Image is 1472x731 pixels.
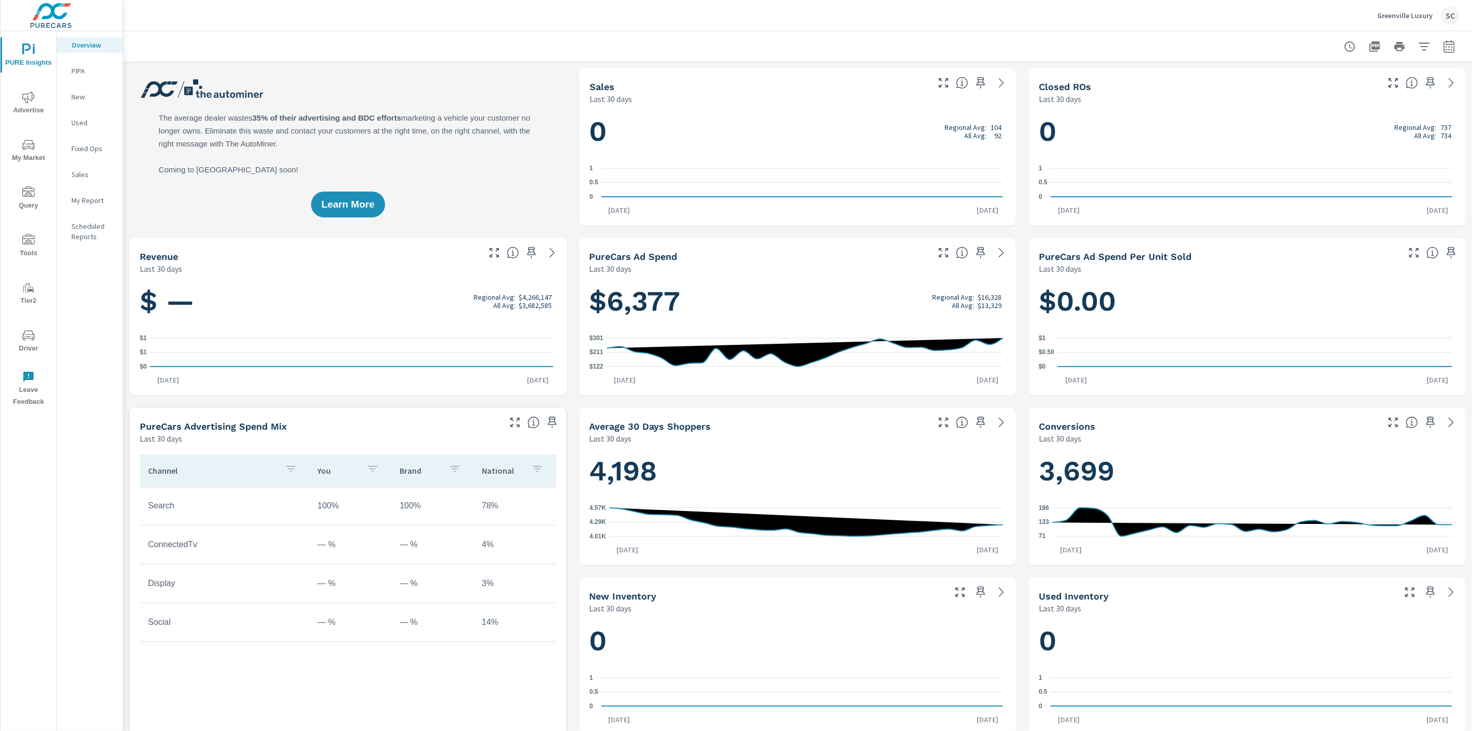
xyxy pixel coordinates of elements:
h1: 3,699 [1039,454,1455,489]
p: [DATE] [601,714,638,725]
td: 78% [474,493,556,519]
text: 0 [590,193,593,200]
p: All Avg: [964,131,987,140]
p: $4,266,147 [519,293,552,301]
h5: Used Inventory [1039,591,1109,602]
button: Print Report [1389,36,1410,57]
a: See more details in report [1443,584,1460,601]
p: PIPA [71,66,114,76]
span: Number of vehicles sold by the dealership over the selected date range. [Source: This data is sou... [956,77,968,89]
p: Last 30 days [1039,93,1081,105]
p: [DATE] [1419,714,1455,725]
button: Make Fullscreen [1402,584,1418,601]
p: [DATE] [609,545,645,555]
td: Social [140,609,310,635]
p: [DATE] [969,205,1006,215]
button: Make Fullscreen [952,584,968,601]
p: [DATE] [520,375,556,385]
text: 4.29K [590,519,606,526]
h5: Average 30 Days Shoppers [590,421,711,432]
p: [DATE] [1058,375,1094,385]
text: $0 [1039,363,1046,370]
p: My Report [71,195,114,206]
td: — % [310,609,392,635]
text: 4.57K [590,504,606,511]
h5: PureCars Ad Spend [590,251,678,262]
span: This table looks at how you compare to the amount of budget you spend per channel as opposed to y... [527,416,540,429]
p: Last 30 days [1039,602,1081,615]
p: $16,328 [978,293,1002,301]
span: Tools [4,234,53,259]
p: 734 [1440,131,1451,140]
p: Scheduled Reports [71,221,114,242]
div: Fixed Ops [57,141,123,156]
p: [DATE] [1053,545,1089,555]
h5: PureCars Advertising Spend Mix [140,421,287,432]
span: Driver [4,329,53,355]
div: New [57,89,123,105]
text: 196 [1039,504,1049,511]
td: Display [140,571,310,596]
button: Apply Filters [1414,36,1435,57]
td: 3% [474,571,556,596]
div: Sales [57,167,123,182]
span: PURE Insights [4,43,53,69]
div: SC [1441,6,1460,25]
div: Scheduled Reports [57,218,123,244]
text: 71 [1039,533,1046,540]
span: My Market [4,139,53,164]
text: $1 [140,334,147,342]
div: Used [57,115,123,130]
text: $301 [590,334,603,342]
text: $0 [140,363,147,370]
td: — % [391,571,474,596]
span: Save this to your personalized report [523,244,540,261]
p: You [318,465,359,476]
span: Save this to your personalized report [973,414,989,431]
text: 1 [1039,165,1042,172]
span: Save this to your personalized report [1422,584,1439,601]
p: Last 30 days [140,262,182,275]
h5: New Inventory [590,591,657,602]
a: See more details in report [544,244,561,261]
p: Last 30 days [1039,432,1081,445]
text: 0.5 [590,689,598,696]
div: PIPA [57,63,123,79]
p: Sales [71,169,114,180]
span: Save this to your personalized report [973,244,989,261]
p: Regional Avg: [932,293,974,301]
span: Total cost of media for all PureCars channels for the selected dealership group over the selected... [956,246,968,259]
text: 133 [1039,519,1049,526]
button: Make Fullscreen [486,244,503,261]
td: — % [310,571,392,596]
text: $1 [140,349,147,356]
span: Save this to your personalized report [973,584,989,601]
span: Save this to your personalized report [1443,244,1460,261]
text: 0.5 [1039,689,1048,696]
p: Greenville Luxury [1377,11,1433,20]
td: — % [391,609,474,635]
text: 0.5 [590,179,598,186]
p: [DATE] [969,375,1006,385]
p: [DATE] [969,545,1006,555]
div: Overview [57,37,123,53]
span: Save this to your personalized report [1422,75,1439,91]
p: Last 30 days [1039,262,1081,275]
text: 1 [590,674,593,681]
span: Query [4,186,53,212]
button: Make Fullscreen [935,75,952,91]
p: New [71,92,114,102]
button: "Export Report to PDF" [1364,36,1385,57]
span: Learn More [321,200,374,209]
button: Select Date Range [1439,36,1460,57]
p: Last 30 days [590,602,632,615]
h1: 4,198 [590,454,1006,489]
h5: PureCars Ad Spend Per Unit Sold [1039,251,1191,262]
a: See more details in report [1443,414,1460,431]
button: Learn More [311,192,385,217]
h5: Revenue [140,251,178,262]
p: Last 30 days [590,262,632,275]
p: Last 30 days [140,432,182,445]
p: Used [71,118,114,128]
text: $211 [590,349,603,356]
